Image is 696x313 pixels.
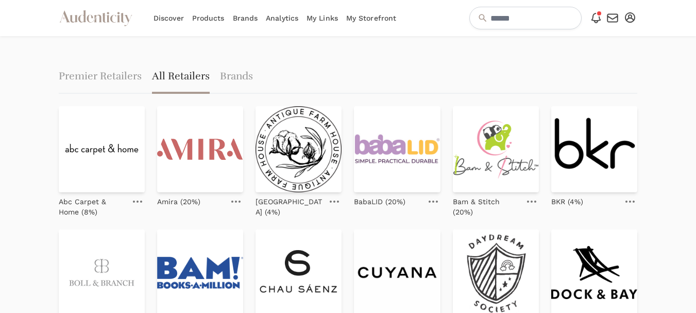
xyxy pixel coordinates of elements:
p: [GEOGRAPHIC_DATA] (4%) [256,196,323,217]
a: Brands [220,61,253,94]
img: afh_altlogo_2x.png [256,106,342,192]
p: BKR (4%) [551,196,583,207]
p: Amira (20%) [157,196,200,207]
a: Bam & Stitch (20%) [453,192,520,217]
a: Premier Retailers [59,61,142,94]
a: Abc Carpet & Home (8%) [59,192,126,217]
p: Abc Carpet & Home (8%) [59,196,126,217]
p: BabaLID (20%) [354,196,405,207]
img: Logo-FullTM-500x_17f65d78-1daf-4442-9980-f61d2c2d6980.png [453,106,539,192]
span: All Retailers [152,61,210,94]
img: Untitled_design_492460a8-f5f8-4f94-8b8a-0f99a14ccaa3_360x.png [354,106,440,192]
a: BabaLID (20%) [354,192,405,207]
img: abc-carpet-home.jpg [59,106,145,192]
a: BKR (4%) [551,192,583,207]
p: Bam & Stitch (20%) [453,196,520,217]
img: bkr-logo-tall.png [551,106,637,192]
a: [GEOGRAPHIC_DATA] (4%) [256,192,323,217]
a: Amira (20%) [157,192,200,207]
img: 6513fd0ef811d17b681fa2b8_Amira_Logo.svg [157,106,243,192]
